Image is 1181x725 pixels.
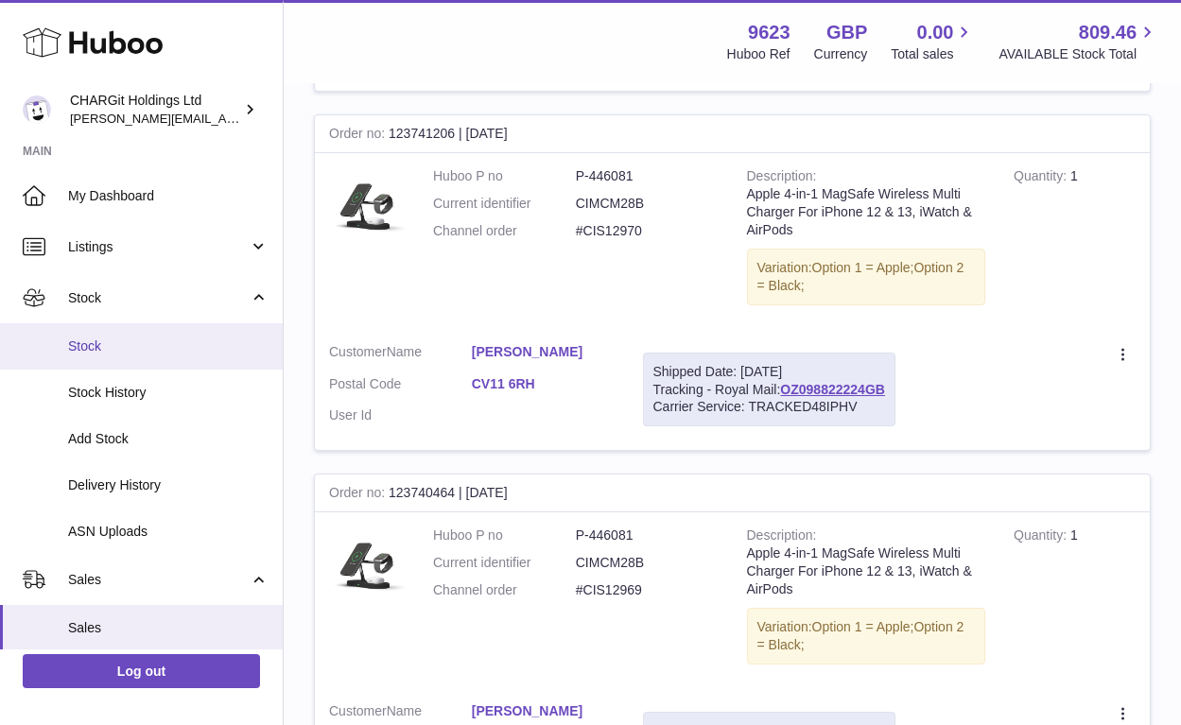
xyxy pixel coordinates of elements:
[576,526,719,544] dd: P-446081
[329,375,472,398] dt: Postal Code
[653,398,885,416] div: Carrier Service: TRACKED48IPHV
[329,526,405,602] img: 96231656945573.JPG
[68,187,269,205] span: My Dashboard
[1014,168,1070,188] strong: Quantity
[68,430,269,448] span: Add Stock
[747,608,986,665] div: Variation:
[70,111,379,126] span: [PERSON_NAME][EMAIL_ADDRESS][DOMAIN_NAME]
[727,45,790,63] div: Huboo Ref
[747,527,817,547] strong: Description
[329,126,389,146] strong: Order no
[1079,20,1137,45] span: 809.46
[433,526,576,544] dt: Huboo P no
[329,167,405,243] img: 96231656945573.JPG
[329,702,472,725] dt: Name
[891,45,975,63] span: Total sales
[826,20,867,45] strong: GBP
[329,344,387,359] span: Customer
[329,343,472,366] dt: Name
[812,619,914,634] span: Option 1 = Apple;
[433,554,576,572] dt: Current identifier
[433,195,576,213] dt: Current identifier
[433,222,576,240] dt: Channel order
[576,581,719,599] dd: #CIS12969
[576,195,719,213] dd: CIMCM28B
[329,703,387,718] span: Customer
[315,115,1150,153] div: 123741206 | [DATE]
[653,363,885,381] div: Shipped Date: [DATE]
[70,92,240,128] div: CHARGit Holdings Ltd
[68,476,269,494] span: Delivery History
[472,343,615,361] a: [PERSON_NAME]
[747,185,986,239] div: Apple 4-in-1 MagSafe Wireless Multi Charger For iPhone 12 & 13, iWatch & AirPods
[757,619,964,652] span: Option 2 = Black;
[433,581,576,599] dt: Channel order
[917,20,954,45] span: 0.00
[999,512,1150,687] td: 1
[23,95,51,124] img: francesca@chargit.co.uk
[1014,527,1070,547] strong: Quantity
[329,485,389,505] strong: Order no
[812,260,914,275] span: Option 1 = Apple;
[999,153,1150,328] td: 1
[576,222,719,240] dd: #CIS12970
[643,353,895,427] div: Tracking - Royal Mail:
[68,337,269,355] span: Stock
[68,384,269,402] span: Stock History
[780,382,885,397] a: OZ098822224GB
[472,375,615,393] a: CV11 6RH
[748,20,790,45] strong: 9623
[814,45,868,63] div: Currency
[315,475,1150,512] div: 123740464 | [DATE]
[891,20,975,63] a: 0.00 Total sales
[576,554,719,572] dd: CIMCM28B
[23,654,260,688] a: Log out
[68,523,269,541] span: ASN Uploads
[329,406,472,424] dt: User Id
[747,168,817,188] strong: Description
[68,571,249,589] span: Sales
[576,167,719,185] dd: P-446081
[999,45,1158,63] span: AVAILABLE Stock Total
[68,238,249,256] span: Listings
[433,167,576,185] dt: Huboo P no
[757,260,964,293] span: Option 2 = Black;
[747,544,986,598] div: Apple 4-in-1 MagSafe Wireless Multi Charger For iPhone 12 & 13, iWatch & AirPods
[999,20,1158,63] a: 809.46 AVAILABLE Stock Total
[68,289,249,307] span: Stock
[68,619,269,637] span: Sales
[747,249,986,305] div: Variation:
[472,702,615,720] a: [PERSON_NAME]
